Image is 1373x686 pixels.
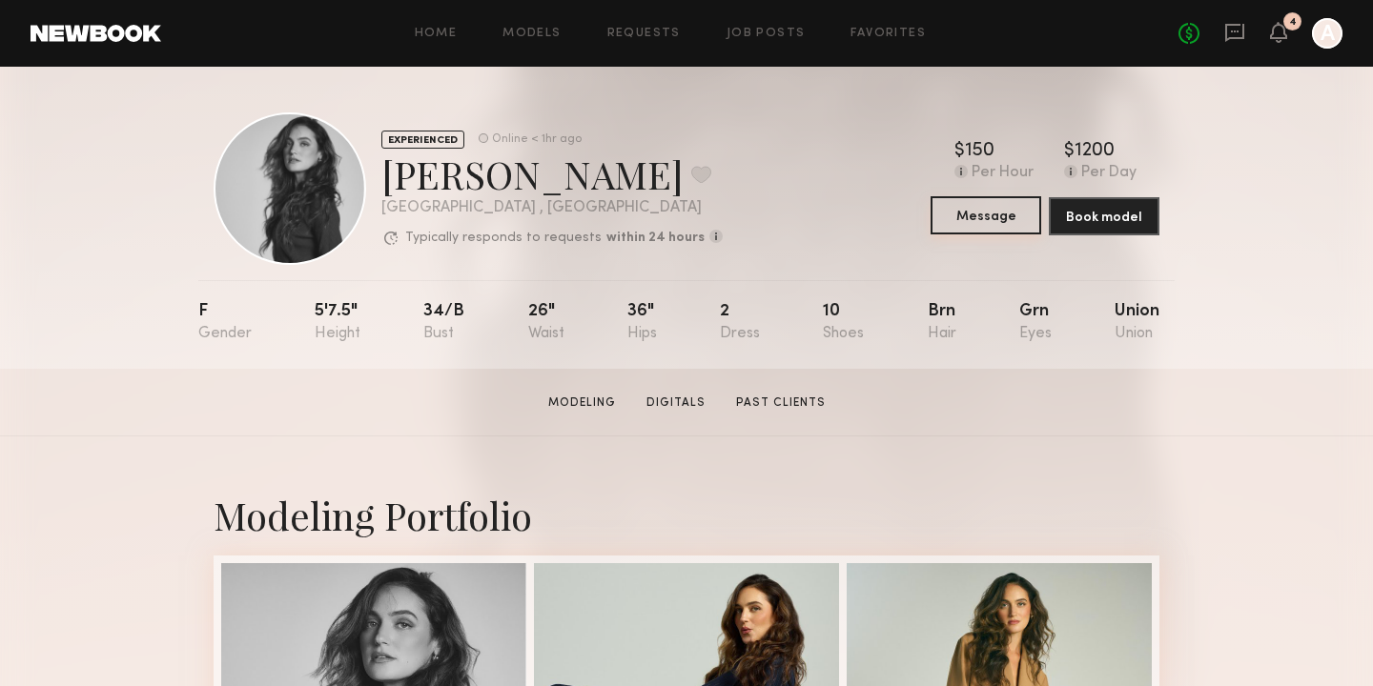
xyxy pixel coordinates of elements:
a: A [1312,18,1342,49]
div: Online < 1hr ago [492,133,582,146]
div: Per Day [1081,165,1137,182]
div: [PERSON_NAME] [381,149,723,199]
a: Modeling [541,394,624,412]
button: Message [931,196,1041,234]
div: 1200 [1075,142,1115,161]
a: Past Clients [728,394,833,412]
div: Per Hour [972,165,1034,182]
button: Book model [1049,197,1159,235]
div: $ [954,142,965,161]
div: Modeling Portfolio [214,490,1159,540]
div: 34/b [423,303,464,342]
div: Grn [1019,303,1052,342]
a: Models [502,28,561,40]
a: Favorites [850,28,926,40]
div: $ [1064,142,1075,161]
div: Brn [928,303,956,342]
b: within 24 hours [606,232,705,245]
div: 36" [627,303,657,342]
div: 2 [720,303,760,342]
div: 26" [528,303,564,342]
div: 10 [823,303,864,342]
div: 4 [1289,17,1297,28]
div: F [198,303,252,342]
div: 5'7.5" [315,303,360,342]
div: EXPERIENCED [381,131,464,149]
div: 150 [965,142,994,161]
div: [GEOGRAPHIC_DATA] , [GEOGRAPHIC_DATA] [381,200,723,216]
a: Job Posts [727,28,806,40]
p: Typically responds to requests [405,232,602,245]
a: Digitals [639,394,713,412]
a: Home [415,28,458,40]
div: Union [1115,303,1159,342]
a: Requests [607,28,681,40]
